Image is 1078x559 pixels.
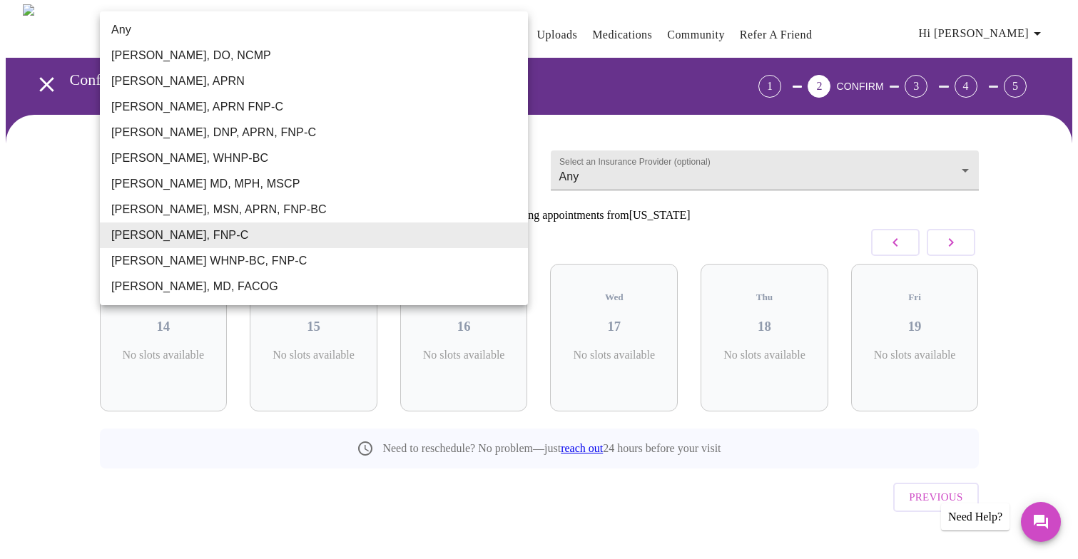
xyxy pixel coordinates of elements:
[100,43,528,68] li: [PERSON_NAME], DO, NCMP
[100,248,528,274] li: [PERSON_NAME] WHNP-BC, FNP-C
[100,120,528,145] li: [PERSON_NAME], DNP, APRN, FNP-C
[100,145,528,171] li: [PERSON_NAME], WHNP-BC
[100,17,528,43] li: Any
[100,94,528,120] li: [PERSON_NAME], APRN FNP-C
[100,68,528,94] li: [PERSON_NAME], APRN
[100,197,528,222] li: [PERSON_NAME], MSN, APRN, FNP-BC
[100,274,528,299] li: [PERSON_NAME], MD, FACOG
[100,171,528,197] li: [PERSON_NAME] MD, MPH, MSCP
[100,222,528,248] li: [PERSON_NAME], FNP-C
